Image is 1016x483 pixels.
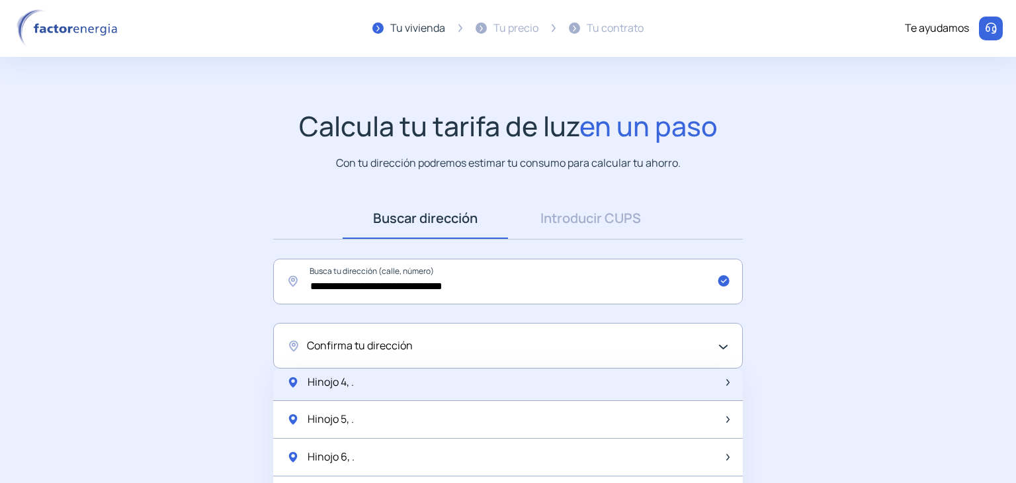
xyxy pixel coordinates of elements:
[726,379,730,386] img: arrow-next-item.svg
[286,413,300,426] img: location-pin-green.svg
[390,20,445,37] div: Tu vivienda
[13,9,126,48] img: logo factor
[508,198,673,239] a: Introducir CUPS
[308,411,354,428] span: Hinojo 5, .
[493,20,538,37] div: Tu precio
[726,416,730,423] img: arrow-next-item.svg
[343,198,508,239] a: Buscar dirección
[579,107,718,144] span: en un paso
[984,22,997,35] img: llamar
[905,20,969,37] div: Te ayudamos
[299,110,718,142] h1: Calcula tu tarifa de luz
[336,155,681,171] p: Con tu dirección podremos estimar tu consumo para calcular tu ahorro.
[286,451,300,464] img: location-pin-green.svg
[308,449,355,466] span: Hinojo 6, .
[308,374,354,391] span: Hinojo 4, .
[307,337,413,355] span: Confirma tu dirección
[286,376,300,389] img: location-pin-green.svg
[587,20,644,37] div: Tu contrato
[726,454,730,461] img: arrow-next-item.svg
